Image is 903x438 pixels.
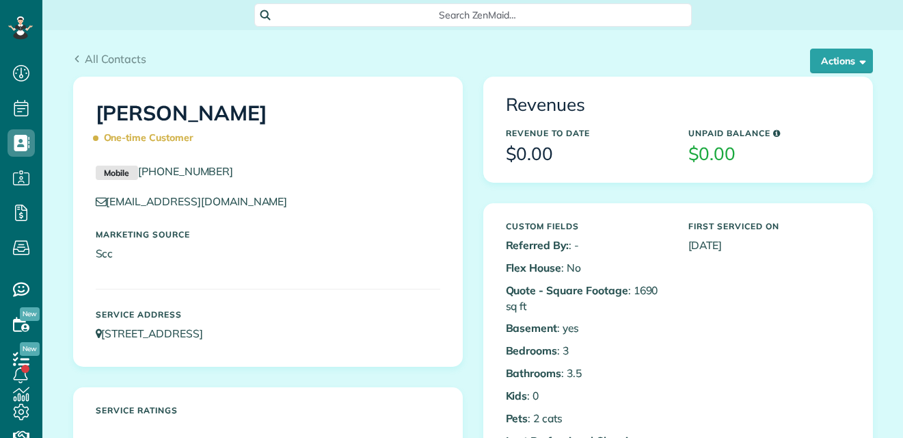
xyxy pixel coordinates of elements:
[506,238,569,252] b: Referred By:
[688,144,850,164] h3: $0.00
[506,388,668,404] p: : 0
[506,411,528,425] b: Pets
[96,166,138,181] small: Mobile
[506,283,668,314] p: : 1690 sq ft
[506,129,668,138] h5: Revenue to Date
[506,321,558,335] b: Basement
[96,246,440,261] p: Scc
[810,49,873,73] button: Actions
[96,194,301,208] a: [EMAIL_ADDRESS][DOMAIN_NAME]
[688,222,850,231] h5: First Serviced On
[96,164,234,178] a: Mobile[PHONE_NUMBER]
[96,326,216,340] a: [STREET_ADDRESS]
[96,310,440,319] h5: Service Address
[96,126,200,150] span: One-time Customer
[506,237,668,253] p: : -
[506,344,558,357] b: Bedrooms
[506,283,628,297] b: Quote - Square Footage
[506,260,668,276] p: : No
[506,366,562,380] b: Bathrooms
[506,343,668,359] p: : 3
[73,51,147,67] a: All Contacts
[506,95,850,115] h3: Revenues
[506,222,668,231] h5: Custom Fields
[506,411,668,426] p: : 2 cats
[506,144,668,164] h3: $0.00
[85,52,146,66] span: All Contacts
[688,129,850,138] h5: Unpaid Balance
[96,406,440,415] h5: Service ratings
[96,230,440,239] h5: Marketing Source
[20,342,40,356] span: New
[506,320,668,336] p: : yes
[506,365,668,381] p: : 3.5
[506,389,528,402] b: Kids
[96,102,440,150] h1: [PERSON_NAME]
[20,307,40,321] span: New
[688,237,850,253] p: [DATE]
[506,261,562,274] b: Flex House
